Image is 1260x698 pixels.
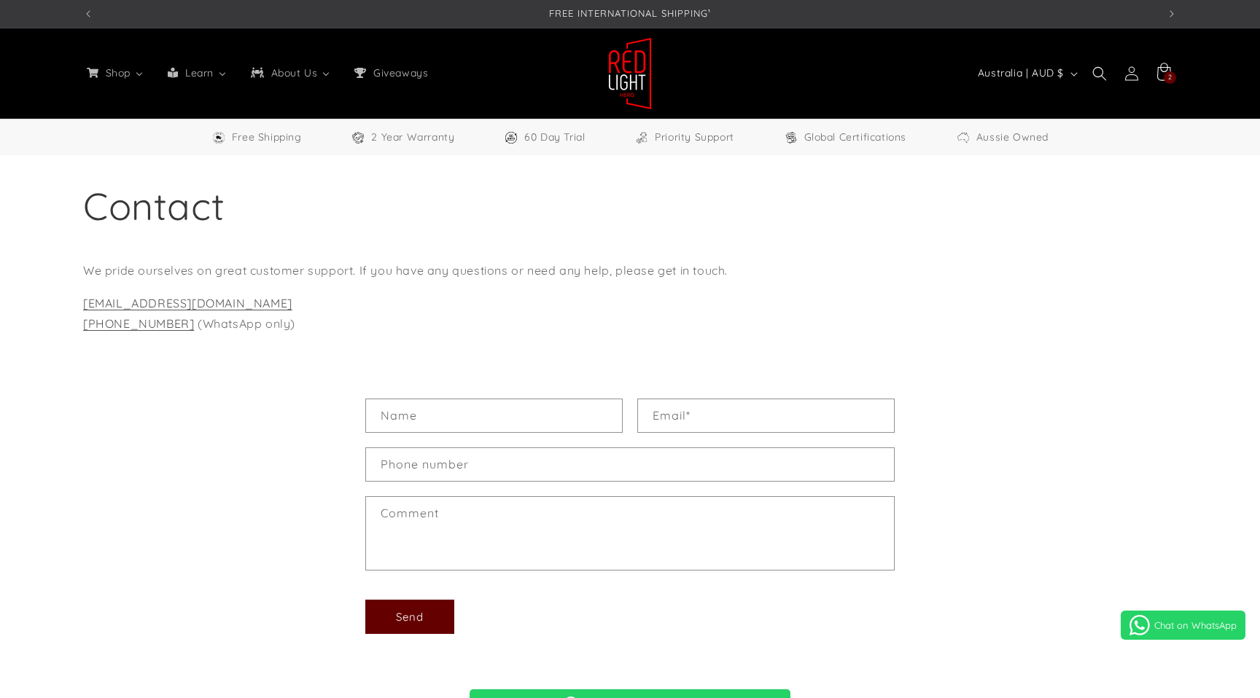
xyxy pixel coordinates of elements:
img: Red Light Hero [608,37,652,110]
p: We pride ourselves on great customer support. If you have any questions or need any help, please ... [83,260,1177,281]
a: 60 Day Trial [504,128,585,146]
img: Warranty Icon [351,130,365,145]
span: Global Certifications [804,128,907,146]
span: Aussie Owned [976,128,1049,146]
p: (WhatsApp only) [83,293,1177,335]
a: [PHONE_NUMBER] [83,316,194,331]
img: Trial Icon [504,130,518,145]
a: Shop [74,58,155,88]
span: Shop [103,66,132,79]
a: [EMAIL_ADDRESS][DOMAIN_NAME] [83,296,292,310]
img: Free Shipping Icon [211,130,226,145]
span: About Us [268,66,319,79]
a: Aussie Owned [956,128,1049,146]
a: Learn [155,58,238,88]
a: Chat on WhatsApp [1121,611,1245,640]
span: Learn [182,66,215,79]
span: Priority Support [655,128,734,146]
a: About Us [238,58,342,88]
img: Certifications Icon [784,130,798,145]
span: 60 Day Trial [524,128,585,146]
a: Free Worldwide Shipping [211,128,302,146]
button: Australia | AUD $ [969,60,1084,87]
a: Priority Support [634,128,734,146]
img: Support Icon [634,130,649,145]
span: 2 [1168,71,1172,84]
a: Global Certifications [784,128,907,146]
summary: Search [1084,58,1116,90]
a: 2 Year Warranty [351,128,454,146]
span: FREE INTERNATIONAL SHIPPING¹ [549,7,711,19]
span: Australia | AUD $ [978,66,1064,81]
a: Giveaways [342,58,438,88]
span: Chat on WhatsApp [1154,619,1237,631]
span: 2 Year Warranty [371,128,454,146]
span: Free Shipping [232,128,302,146]
span: Giveaways [370,66,429,79]
img: Aussie Owned Icon [956,130,971,145]
h1: Contact [83,181,1177,231]
a: Red Light Hero [603,31,658,115]
button: Send [365,600,454,634]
